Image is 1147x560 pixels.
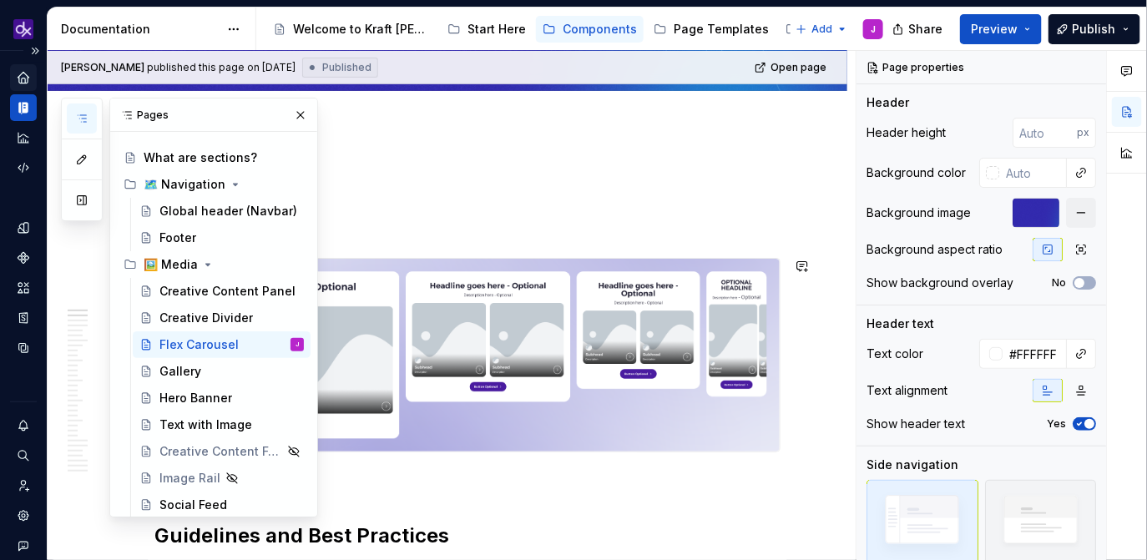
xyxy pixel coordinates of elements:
a: Design tokens [10,214,37,241]
a: Settings [10,502,37,529]
div: Header [867,94,909,111]
a: What are sections? [117,144,311,171]
img: 0784b2da-6f85-42e6-8793-4468946223dc.png [13,19,33,39]
button: Search ⌘K [10,442,37,469]
div: Text alignment [867,382,947,399]
a: Components [536,16,644,43]
span: Preview [971,21,1018,38]
a: Documentation [10,94,37,121]
a: Creative Content Feed [133,438,311,465]
span: Published [322,61,371,74]
a: Page Templates [647,16,776,43]
button: Publish [1048,14,1140,44]
p: px [1077,126,1089,139]
div: Hero Banner [159,390,232,406]
div: J [296,336,299,353]
span: Publish [1073,21,1116,38]
div: published this page on [DATE] [147,61,296,74]
div: Background aspect ratio [867,241,1003,258]
button: Contact support [10,532,37,559]
div: Social Feed [159,497,227,513]
a: Flex CarouselJ [133,331,311,358]
a: Social Feed [133,492,311,518]
div: Flex Carousel [159,336,239,353]
a: Examples [779,16,867,43]
span: Share [908,21,942,38]
div: Header text [867,315,934,332]
div: 🗺️ Navigation [144,176,225,193]
a: Storybook stories [10,305,37,331]
div: Page tree [266,13,787,46]
button: Share [884,14,953,44]
div: 🖼️ Media [117,251,311,278]
button: Preview [960,14,1042,44]
div: Creative Divider [159,310,253,326]
a: Start Here [441,16,533,43]
div: Documentation [61,21,219,38]
div: Text with Image [159,416,252,433]
div: Text color [867,346,923,362]
span: [PERSON_NAME] [61,61,144,74]
div: Background color [867,164,966,181]
div: What are sections? [144,149,257,166]
button: Notifications [10,412,37,439]
div: 🗺️ Navigation [117,171,311,198]
div: Footer [159,230,196,246]
a: Components [10,245,37,271]
button: Add [791,18,853,41]
div: Show header text [867,416,965,432]
a: Invite team [10,472,37,499]
a: Open page [750,56,834,79]
span: Open page [771,61,826,74]
div: Gallery [159,363,201,380]
input: Auto [999,158,1067,188]
div: Global header (Navbar) [159,203,297,219]
div: Image Rail [159,470,220,487]
a: Creative Divider [133,305,311,331]
a: Text with Image [133,411,311,438]
div: Background image [867,204,971,221]
input: Auto [1003,339,1067,369]
div: Pages [110,98,317,132]
a: Global header (Navbar) [133,198,311,225]
div: Creative Content Panel [159,283,296,300]
div: Show background overlay [867,275,1013,291]
a: Footer [133,225,311,251]
a: Home [10,64,37,91]
a: Creative Content Panel [133,278,311,305]
a: Hero Banner [133,385,311,411]
div: Side navigation [867,457,958,473]
a: Code automation [10,154,37,181]
div: J [871,23,876,36]
a: Gallery [133,358,311,385]
a: Analytics [10,124,37,151]
div: Welcome to Kraft [PERSON_NAME] [293,21,431,38]
label: No [1052,276,1066,290]
span: Add [811,23,832,36]
input: Auto [1013,118,1077,148]
div: Creative Content Feed [159,443,282,460]
div: Components [563,21,637,38]
a: Welcome to Kraft [PERSON_NAME] [266,16,437,43]
div: Start Here [467,21,526,38]
div: Header height [867,124,946,141]
button: Expand sidebar [23,39,47,63]
a: Assets [10,275,37,301]
div: Data sources [10,335,37,361]
div: 🖼️ Media [144,256,198,273]
div: Page Templates [674,21,769,38]
h2: Component [154,218,781,245]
